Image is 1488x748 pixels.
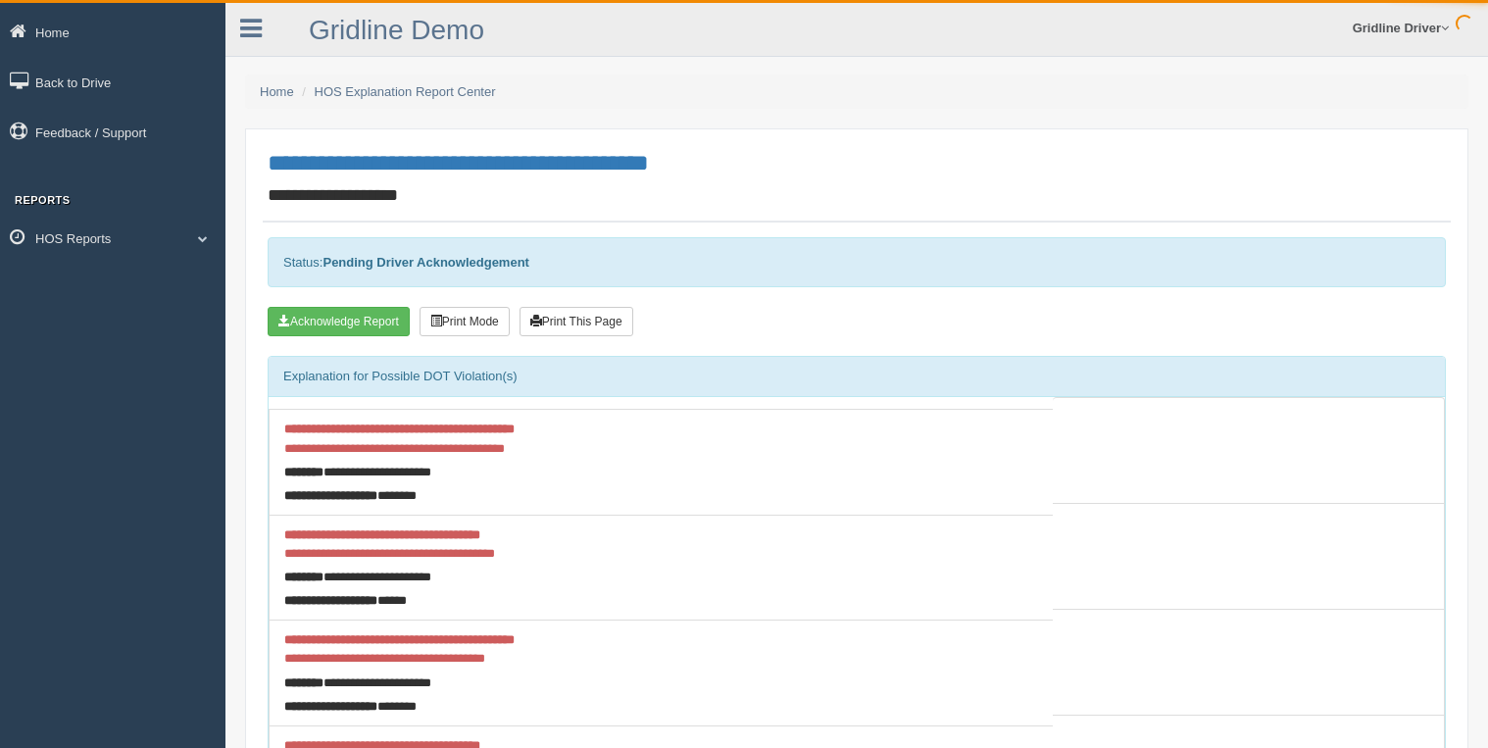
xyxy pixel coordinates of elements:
button: Acknowledge Receipt [268,307,410,336]
button: Print Mode [420,307,510,336]
div: Status: [268,237,1446,287]
div: Explanation for Possible DOT Violation(s) [269,357,1445,396]
a: Gridline Demo [309,15,484,45]
a: Home [260,84,294,99]
strong: Pending Driver Acknowledgement [322,255,528,270]
a: HOS Explanation Report Center [315,84,496,99]
button: Print This Page [520,307,633,336]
